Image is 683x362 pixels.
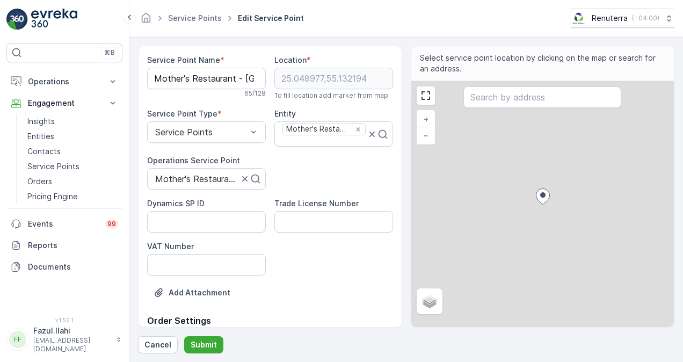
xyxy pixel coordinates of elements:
p: ⌘B [104,48,115,57]
p: Add Attachment [169,287,230,298]
a: Pricing Engine [23,189,122,204]
a: Reports [6,235,122,256]
span: v 1.52.1 [6,317,122,323]
img: Screenshot_2024-07-26_at_13.33.01.png [571,12,587,24]
label: Service Point Name [147,55,220,64]
p: 65 / 128 [244,89,266,98]
img: logo [6,9,28,30]
span: Select service point location by clicking on the map or search for an address. [420,53,666,74]
button: FFFazul.Ilahi[EMAIL_ADDRESS][DOMAIN_NAME] [6,325,122,353]
span: + [424,114,428,124]
a: Service Points [23,159,122,174]
a: View Fullscreen [418,88,434,104]
a: Documents [6,256,122,278]
p: Service Points [27,161,79,172]
label: Service Point Type [147,109,217,118]
p: Events [28,219,99,229]
div: Mother's Restaurant - [GEOGRAPHIC_DATA] / Shop 10, Bld 19 - [GEOGRAPHIC_DATA] [283,124,352,135]
p: Entities [27,131,54,142]
button: Operations [6,71,122,92]
div: FF [9,331,26,348]
p: Documents [28,262,118,272]
span: Edit Service Point [236,13,306,24]
button: Engagement [6,92,122,114]
p: Pricing Engine [27,191,78,202]
button: Renuterra(+04:00) [571,9,674,28]
a: Zoom In [418,111,434,127]
div: Remove Mother's Restaurant - Dubai / Shop 10, Bld 19 - Discovery Gardens [352,125,364,134]
label: Location [274,55,307,64]
a: Events99 [6,213,122,235]
label: Operations Service Point [147,156,240,165]
span: To fill location add marker from map [274,91,388,100]
p: Insights [27,116,55,127]
p: ( +04:00 ) [632,14,659,23]
a: Contacts [23,144,122,159]
button: Cancel [138,336,178,353]
label: VAT Number [147,242,194,251]
p: Submit [191,339,217,350]
span: − [423,131,428,140]
label: Entity [274,109,296,118]
a: Homepage [140,16,152,25]
p: Contacts [27,146,61,157]
a: Insights [23,114,122,129]
img: logo_light-DOdMpM7g.png [31,9,77,30]
p: Operations [28,76,101,87]
a: Service Points [168,13,222,23]
p: Renuterra [592,13,628,24]
label: Dynamics SP ID [147,199,205,208]
button: Submit [184,336,223,353]
p: Engagement [28,98,101,108]
p: Cancel [144,339,171,350]
p: Order Settings [147,314,393,327]
input: Search by address [463,86,621,108]
a: Entities [23,129,122,144]
p: 99 [107,220,116,228]
a: Layers [418,289,441,313]
p: Orders [27,176,52,187]
p: Fazul.Ilahi [33,325,111,336]
p: Reports [28,240,118,251]
label: Trade License Number [274,199,359,208]
a: Zoom Out [418,127,434,143]
button: Upload File [147,284,237,301]
p: [EMAIL_ADDRESS][DOMAIN_NAME] [33,336,111,353]
a: Orders [23,174,122,189]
